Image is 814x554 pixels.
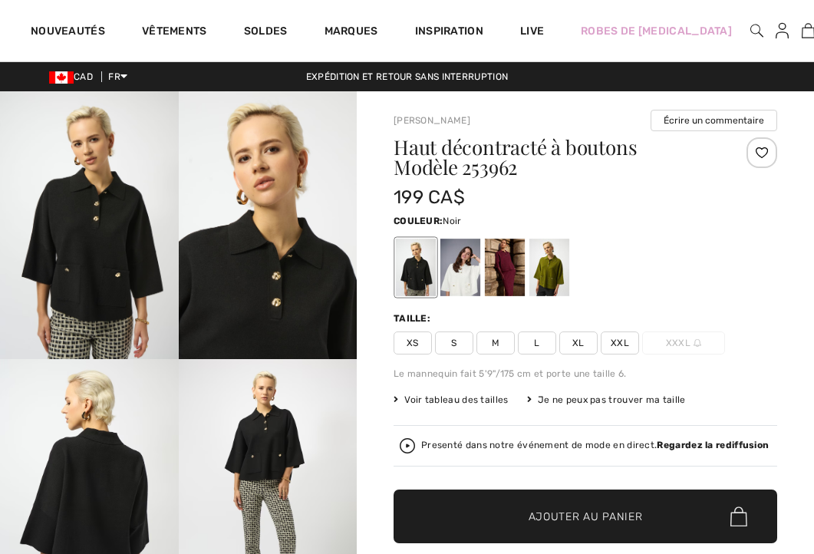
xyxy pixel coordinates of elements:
[527,393,686,407] div: Je ne peux pas trouver ma taille
[142,25,207,41] a: Vêtements
[440,239,480,296] div: Blanc d'hiver
[415,25,483,41] span: Inspiration
[244,25,288,41] a: Soldes
[518,331,556,354] span: L
[394,331,432,354] span: XS
[601,331,639,354] span: XXL
[485,239,525,296] div: Merlot
[776,21,789,40] img: Mes infos
[750,21,763,40] img: recherche
[394,216,443,226] span: Couleur:
[325,25,378,41] a: Marques
[529,239,569,296] div: Artichoke
[49,71,74,84] img: Canadian Dollar
[694,339,701,347] img: ring-m.svg
[443,216,461,226] span: Noir
[394,115,470,126] a: [PERSON_NAME]
[651,110,777,131] button: Écrire un commentaire
[396,239,436,296] div: Noir
[642,331,725,354] span: XXXL
[763,21,801,41] a: Se connecter
[31,25,105,41] a: Nouveautés
[400,438,415,453] img: Regardez la rediffusion
[421,440,769,450] div: Presenté dans notre événement de mode en direct.
[657,440,769,450] strong: Regardez la rediffusion
[179,91,358,359] img: Haut D&eacute;contract&eacute; &agrave; Boutons mod&egrave;le 253962. 2
[730,506,747,526] img: Bag.svg
[394,312,433,325] div: Taille:
[394,186,465,208] span: 199 CA$
[394,393,509,407] span: Voir tableau des tailles
[559,331,598,354] span: XL
[394,137,713,177] h1: Haut décontracté à boutons Modèle 253962
[108,71,127,82] span: FR
[394,367,777,381] div: Le mannequin fait 5'9"/175 cm et porte une taille 6.
[476,331,515,354] span: M
[435,331,473,354] span: S
[529,509,643,525] span: Ajouter au panier
[581,23,732,39] a: Robes de [MEDICAL_DATA]
[49,71,99,82] span: CAD
[394,490,777,543] button: Ajouter au panier
[520,23,544,39] a: Live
